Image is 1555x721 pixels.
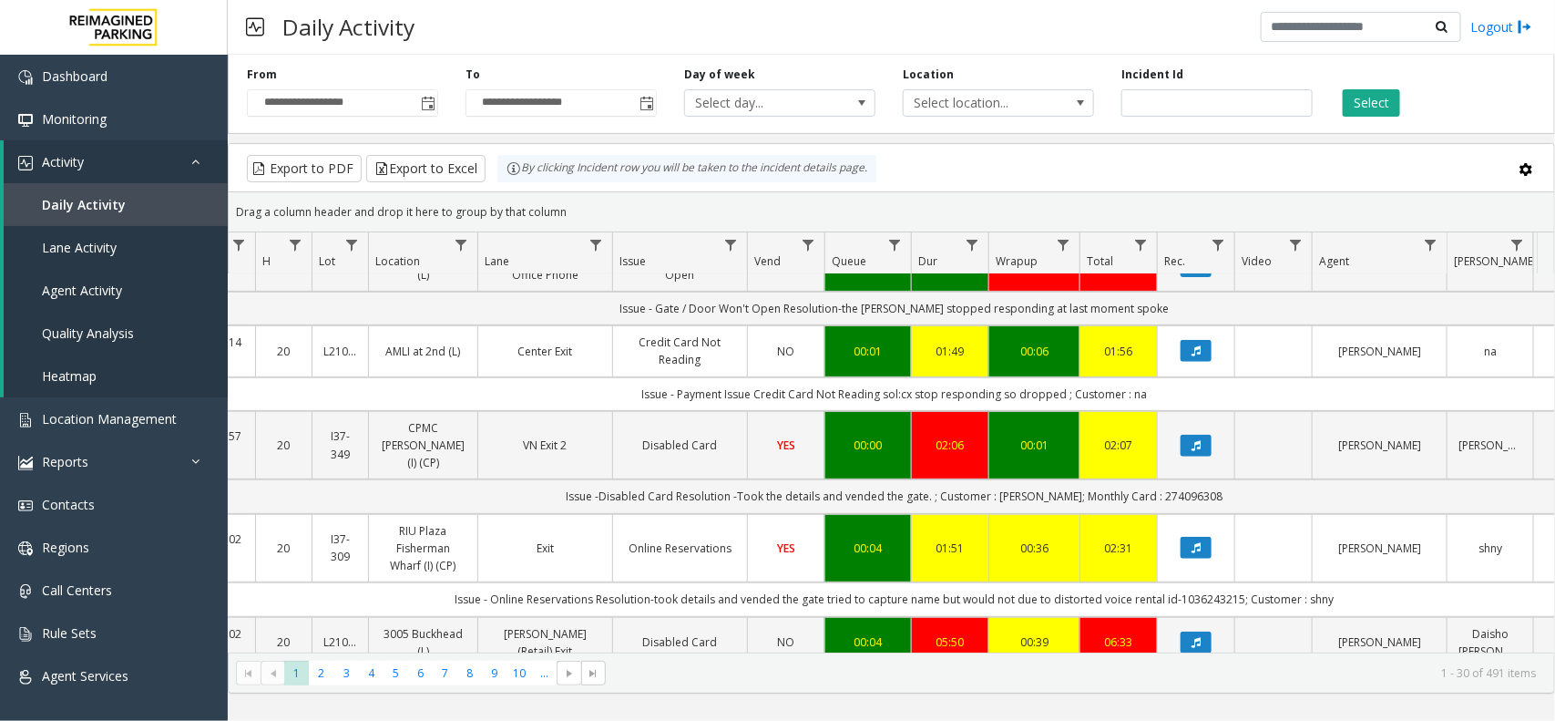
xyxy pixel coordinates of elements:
a: NO [759,633,813,651]
span: Daily Activity [42,196,126,213]
label: Location [903,67,954,83]
a: Wrapup Filter Menu [1051,232,1076,257]
a: Exit [489,540,601,557]
a: 05:50 [923,633,977,651]
a: 20 [267,633,301,651]
img: 'icon' [18,456,33,470]
a: 06:33 [1091,633,1146,651]
img: 'icon' [18,541,33,556]
span: Toggle popup [636,90,656,116]
span: Rule Sets [42,624,97,642]
a: shny [1458,540,1522,557]
span: Wrapup [996,253,1038,269]
img: 'icon' [18,413,33,427]
img: 'icon' [18,156,33,170]
span: Agent [1319,253,1349,269]
a: 02:07 [1091,437,1146,454]
a: Rec. Filter Menu [1206,232,1231,257]
a: 00:04 [836,540,900,557]
span: Go to the last page [587,666,601,681]
a: Agent Filter Menu [1418,232,1443,257]
span: Page 4 [359,661,384,685]
div: 00:01 [1000,437,1069,454]
a: 20 [267,437,301,454]
span: YES [777,541,795,556]
a: YES [759,437,813,454]
a: Date Filter Menu [227,232,251,257]
span: Location [375,253,420,269]
kendo-pager-info: 1 - 30 of 491 items [617,665,1536,681]
a: Disabled Card [624,633,736,651]
a: 20 [267,343,301,360]
span: Lot [319,253,335,269]
a: [PERSON_NAME] [1324,540,1436,557]
a: [PERSON_NAME] [1324,437,1436,454]
span: Contacts [42,496,95,513]
a: Disabled Card [624,437,736,454]
a: Issue Filter Menu [719,232,743,257]
a: 20 [267,540,301,557]
img: 'icon' [18,70,33,85]
a: H Filter Menu [283,232,308,257]
span: H [262,253,271,269]
a: [PERSON_NAME] [1324,633,1436,651]
span: Page 11 [532,661,557,685]
label: Day of week [684,67,755,83]
button: Export to PDF [247,155,362,182]
span: Page 10 [507,661,532,685]
a: Activity [4,140,228,183]
a: Vend Filter Menu [796,232,821,257]
span: Agent Activity [42,282,122,299]
span: Page 3 [334,661,359,685]
img: 'icon' [18,584,33,599]
div: Data table [229,232,1554,653]
span: Heatmap [42,367,97,385]
a: Dur Filter Menu [960,232,985,257]
a: I37-349 [323,427,357,462]
a: 00:36 [1000,540,1069,557]
span: Select location... [904,90,1055,116]
span: Page 8 [457,661,482,685]
span: Page 6 [408,661,433,685]
a: Credit Card Not Reading [624,334,736,368]
img: 'icon' [18,670,33,685]
span: Select day... [685,90,836,116]
span: Queue [832,253,866,269]
a: 3005 Buckhead (L) [380,625,466,660]
span: Go to the last page [581,661,606,686]
div: 00:00 [836,437,900,454]
a: L21063800 [323,343,357,360]
a: Total Filter Menu [1129,232,1153,257]
a: AMLI at 2nd (L) [380,343,466,360]
a: [PERSON_NAME] [1324,343,1436,360]
a: 00:06 [1000,343,1069,360]
label: From [247,67,277,83]
label: To [465,67,480,83]
span: Lane [485,253,509,269]
span: Call Centers [42,582,112,599]
span: Dur [918,253,937,269]
a: 02:31 [1091,540,1146,557]
span: Go to the next page [562,666,577,681]
a: Location Filter Menu [449,232,474,257]
span: Regions [42,539,89,556]
span: Quality Analysis [42,324,134,342]
span: Dashboard [42,67,107,85]
a: Parker Filter Menu [1505,232,1529,257]
a: Logout [1470,17,1532,36]
span: NO [778,634,795,650]
label: Incident Id [1121,67,1183,83]
span: Agent Services [42,667,128,685]
a: Lane Filter Menu [584,232,609,257]
div: 02:06 [923,437,977,454]
img: 'icon' [18,113,33,128]
span: Location Management [42,410,177,427]
a: 00:01 [836,343,900,360]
